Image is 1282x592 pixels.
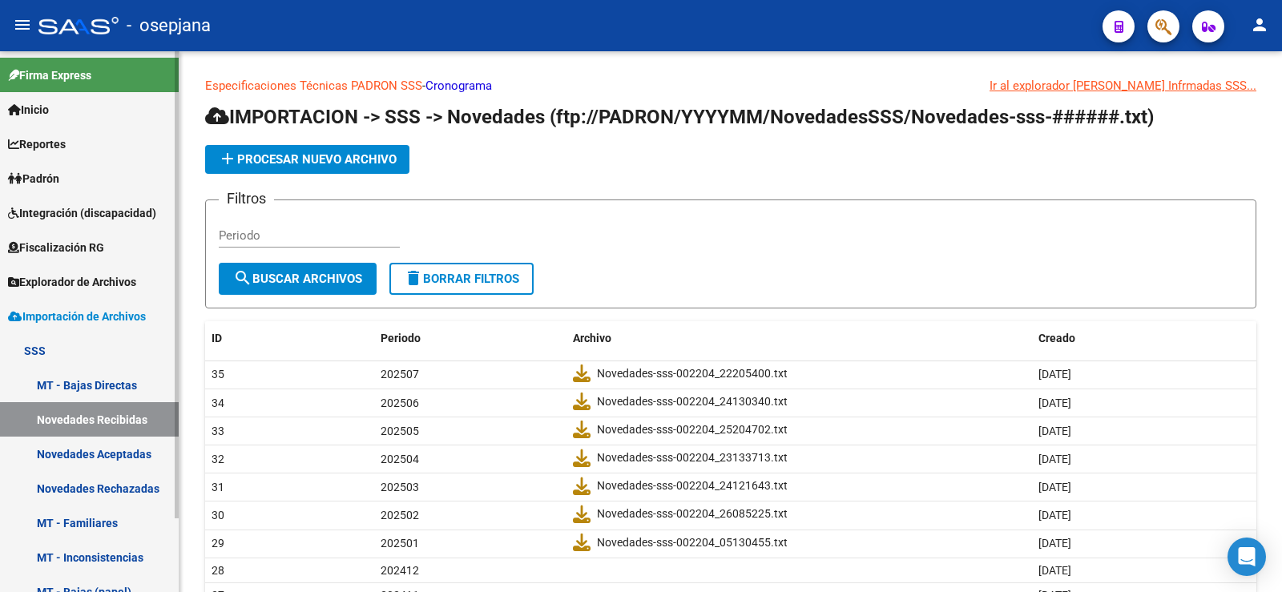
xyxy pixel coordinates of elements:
[990,77,1256,95] div: Ir al explorador [PERSON_NAME] Infrmadas SSS...
[8,273,136,291] span: Explorador de Archivos
[127,8,211,43] span: - osepjana
[13,15,32,34] mat-icon: menu
[381,397,419,409] span: 202506
[205,106,1154,128] span: IMPORTACION -> SSS -> Novedades (ftp://PADRON/YYYYMM/NovedadesSSS/Novedades-sss-######.txt)
[212,481,224,493] span: 31
[1038,564,1071,577] span: [DATE]
[8,170,59,187] span: Padrón
[389,263,534,295] button: Borrar Filtros
[1228,538,1266,576] div: Open Intercom Messenger
[212,537,224,550] span: 29
[381,564,419,577] span: 202412
[381,332,421,344] span: Periodo
[1038,509,1071,522] span: [DATE]
[1038,537,1071,550] span: [DATE]
[404,268,423,288] mat-icon: delete
[374,321,567,356] datatable-header-cell: Periodo
[205,79,422,93] a: Especificaciones Técnicas PADRON SSS
[212,397,224,409] span: 34
[381,368,419,381] span: 202507
[212,425,224,437] span: 33
[205,145,409,174] button: Procesar nuevo archivo
[233,272,362,286] span: Buscar Archivos
[212,564,224,577] span: 28
[381,481,419,493] span: 202503
[425,79,492,93] a: Cronograma
[212,453,224,465] span: 32
[597,505,788,523] span: Novedades-sss-002204_26085225.txt
[381,537,419,550] span: 202501
[597,421,788,439] span: Novedades-sss-002204_25204702.txt
[212,368,224,381] span: 35
[1250,15,1269,34] mat-icon: person
[1032,321,1257,356] datatable-header-cell: Creado
[8,204,156,222] span: Integración (discapacidad)
[212,509,224,522] span: 30
[205,321,374,356] datatable-header-cell: ID
[381,425,419,437] span: 202505
[218,152,397,167] span: Procesar nuevo archivo
[8,66,91,84] span: Firma Express
[205,77,1256,95] p: -
[597,449,788,467] span: Novedades-sss-002204_23133713.txt
[8,239,104,256] span: Fiscalización RG
[233,268,252,288] mat-icon: search
[1038,453,1071,465] span: [DATE]
[8,308,146,325] span: Importación de Archivos
[573,332,611,344] span: Archivo
[1038,332,1075,344] span: Creado
[381,509,419,522] span: 202502
[212,332,222,344] span: ID
[1038,481,1071,493] span: [DATE]
[597,393,788,411] span: Novedades-sss-002204_24130340.txt
[566,321,1032,356] datatable-header-cell: Archivo
[218,149,237,168] mat-icon: add
[404,272,519,286] span: Borrar Filtros
[8,135,66,153] span: Reportes
[219,187,274,210] h3: Filtros
[597,477,788,495] span: Novedades-sss-002204_24121643.txt
[597,364,788,383] span: Novedades-sss-002204_22205400.txt
[381,453,419,465] span: 202504
[8,101,49,119] span: Inicio
[1038,425,1071,437] span: [DATE]
[1038,368,1071,381] span: [DATE]
[597,534,788,552] span: Novedades-sss-002204_05130455.txt
[1038,397,1071,409] span: [DATE]
[219,263,377,295] button: Buscar Archivos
